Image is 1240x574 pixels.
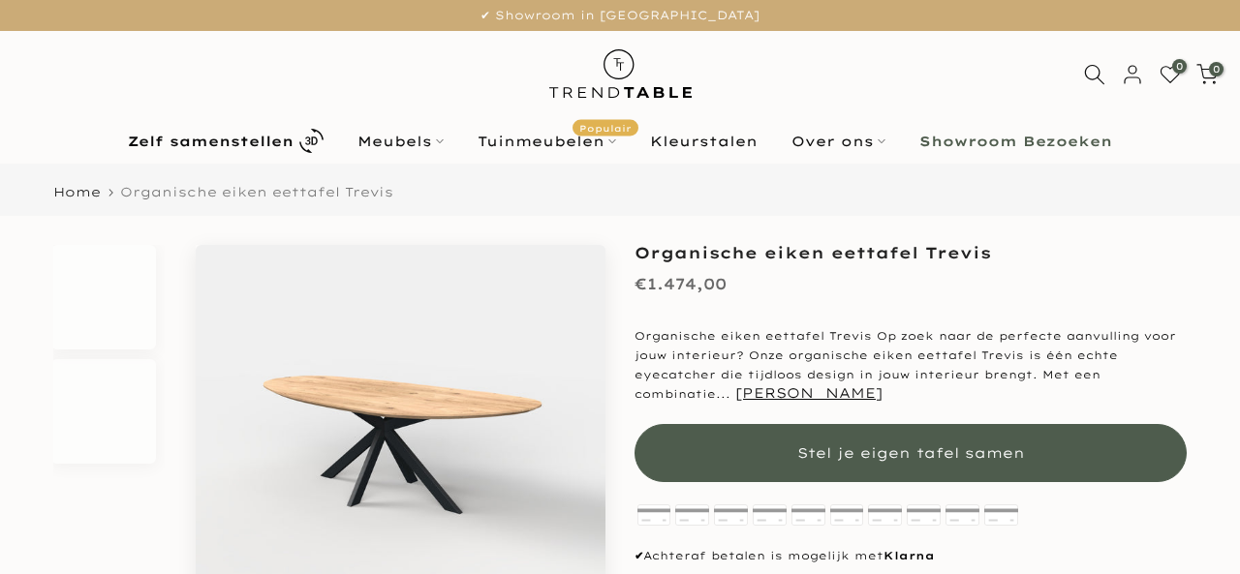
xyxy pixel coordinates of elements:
strong: Klarna [883,549,935,562]
span: 0 [1172,59,1187,74]
a: Home [53,186,101,198]
h1: Organische eiken eettafel Trevis [635,245,1187,260]
p: Achteraf betalen is mogelijk met [635,547,1187,566]
img: google pay [712,501,751,528]
a: Showroom Bezoeken [903,130,1130,153]
span: 0 [1209,62,1224,76]
a: Zelf samenstellen [111,124,341,158]
a: Meubels [341,130,461,153]
p: ✔ Showroom in [GEOGRAPHIC_DATA] [24,5,1216,26]
p: Organische eiken eettafel Trevis Op zoek naar de perfecte aanvulling voor jouw interieur? Onze or... [635,327,1187,405]
button: Stel je eigen tafel samen [635,424,1187,482]
img: visa [944,501,982,528]
img: paypal [866,501,905,528]
img: american express [981,501,1020,528]
span: Organische eiken eettafel Trevis [120,184,393,199]
img: trend-table [536,31,705,117]
img: shopify pay [905,501,944,528]
a: Kleurstalen [634,130,775,153]
img: ideal [635,501,673,528]
img: master [827,501,866,528]
b: Showroom Bezoeken [919,135,1112,148]
img: klarna [750,501,789,528]
button: [PERSON_NAME] [735,384,883,402]
a: 0 [1160,64,1181,85]
span: Populair [573,119,638,136]
b: Zelf samenstellen [128,135,294,148]
img: apple pay [673,501,712,528]
img: maestro [789,501,827,528]
a: 0 [1196,64,1218,85]
a: Over ons [775,130,903,153]
div: €1.474,00 [635,270,727,298]
strong: ✔ [635,549,643,562]
a: TuinmeubelenPopulair [461,130,634,153]
span: Stel je eigen tafel samen [797,444,1025,462]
